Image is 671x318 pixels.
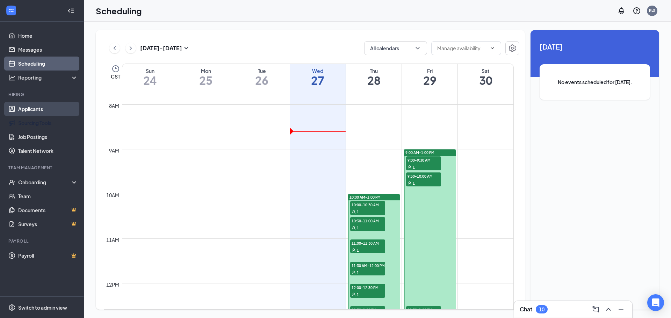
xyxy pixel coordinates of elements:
[352,210,356,214] svg: User
[346,67,402,74] div: Thu
[18,189,78,203] a: Team
[234,67,290,74] div: Tue
[604,305,613,313] svg: ChevronUp
[633,7,641,15] svg: QuestionInfo
[290,74,346,86] h1: 27
[122,74,178,86] h1: 24
[405,150,434,155] span: 9:00 AM-1:00 PM
[615,304,627,315] button: Minimize
[18,130,78,144] a: Job Postings
[437,44,487,52] input: Manage availability
[520,305,532,313] h3: Chat
[505,41,519,55] button: Settings
[406,172,441,179] span: 9:30-10:00 AM
[178,64,234,90] a: August 25, 2025
[290,64,346,90] a: August 27, 2025
[122,67,178,74] div: Sun
[18,179,72,186] div: Onboarding
[178,67,234,74] div: Mon
[592,305,600,313] svg: ComposeMessage
[127,44,134,52] svg: ChevronRight
[649,8,655,14] div: R#
[540,41,650,52] span: [DATE]
[18,203,78,217] a: DocumentsCrown
[406,156,441,163] span: 9:00-9:30 AM
[647,294,664,311] div: Open Intercom Messenger
[108,102,121,110] div: 8am
[413,165,415,170] span: 1
[357,209,359,214] span: 1
[402,67,457,74] div: Fri
[67,7,74,14] svg: Collapse
[350,217,385,224] span: 10:30-11:00 AM
[414,45,421,52] svg: ChevronDown
[234,64,290,90] a: August 26, 2025
[105,281,121,288] div: 12pm
[18,43,78,57] a: Messages
[617,305,625,313] svg: Minimize
[603,304,614,315] button: ChevronUp
[508,44,517,52] svg: Settings
[352,226,356,230] svg: User
[8,238,77,244] div: Payroll
[111,73,120,80] span: CST
[8,74,15,81] svg: Analysis
[105,236,121,244] div: 11am
[234,74,290,86] h1: 26
[364,41,427,55] button: All calendarsChevronDown
[122,64,178,90] a: August 24, 2025
[18,116,78,130] a: Sourcing Tools
[413,181,415,186] span: 1
[357,270,359,275] span: 1
[18,57,78,71] a: Scheduling
[105,191,121,199] div: 10am
[8,165,77,171] div: Team Management
[402,64,457,90] a: August 29, 2025
[125,43,136,53] button: ChevronRight
[140,44,182,52] h3: [DATE] - [DATE]
[178,74,234,86] h1: 25
[357,292,359,297] span: 1
[407,181,412,185] svg: User
[357,248,359,253] span: 1
[617,7,626,15] svg: Notifications
[590,304,601,315] button: ComposeMessage
[8,7,15,14] svg: WorkstreamLogo
[406,306,441,313] span: 12:30-1:00 PM
[350,262,385,269] span: 11:30 AM-12:00 PM
[8,304,15,311] svg: Settings
[490,45,495,51] svg: ChevronDown
[8,91,77,97] div: Hiring
[350,201,385,208] span: 10:00-10:30 AM
[357,225,359,230] span: 1
[350,239,385,246] span: 11:00-11:30 AM
[18,29,78,43] a: Home
[352,293,356,297] svg: User
[109,43,120,53] button: ChevronLeft
[108,147,121,154] div: 9am
[18,249,78,262] a: PayrollCrown
[352,248,356,252] svg: User
[111,44,118,52] svg: ChevronLeft
[458,64,513,90] a: August 30, 2025
[111,65,120,73] svg: Clock
[458,67,513,74] div: Sat
[18,102,78,116] a: Applicants
[18,144,78,158] a: Talent Network
[18,217,78,231] a: SurveysCrown
[458,74,513,86] h1: 30
[407,165,412,169] svg: User
[8,179,15,186] svg: UserCheck
[290,67,346,74] div: Wed
[182,44,190,52] svg: SmallChevronDown
[402,74,457,86] h1: 29
[346,74,402,86] h1: 28
[96,5,142,17] h1: Scheduling
[539,306,544,312] div: 10
[554,78,636,86] span: No events scheduled for [DATE].
[350,306,385,313] span: 12:30-1:00 PM
[18,74,78,81] div: Reporting
[18,304,67,311] div: Switch to admin view
[352,271,356,275] svg: User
